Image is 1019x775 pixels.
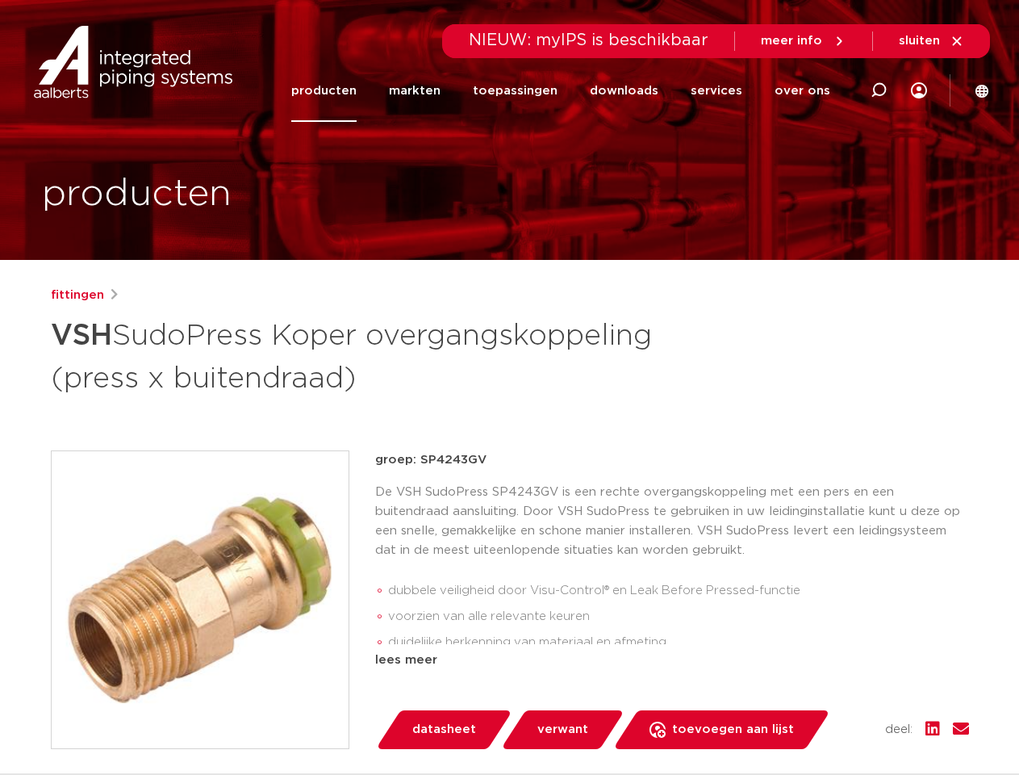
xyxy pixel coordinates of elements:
nav: Menu [291,60,830,122]
span: verwant [537,717,588,743]
a: meer info [761,34,846,48]
span: sluiten [899,35,940,47]
a: producten [291,60,357,122]
span: deel: [885,720,913,739]
a: datasheet [375,710,512,749]
span: NIEUW: myIPS is beschikbaar [469,32,708,48]
p: groep: SP4243GV [375,450,969,470]
span: meer info [761,35,822,47]
a: services [691,60,742,122]
a: markten [389,60,441,122]
a: fittingen [51,286,104,305]
a: over ons [775,60,830,122]
span: datasheet [412,717,476,743]
li: duidelijke herkenning van materiaal en afmeting [388,630,969,656]
p: De VSH SudoPress SP4243GV is een rechte overgangskoppeling met een pers en een buitendraad aanslu... [375,483,969,560]
div: lees meer [375,651,969,670]
a: downloads [590,60,658,122]
strong: VSH [51,321,112,350]
li: dubbele veiligheid door Visu-Control® en Leak Before Pressed-functie [388,578,969,604]
h1: SudoPress Koper overgangskoppeling (press x buitendraad) [51,312,657,399]
a: sluiten [899,34,964,48]
a: toepassingen [473,60,558,122]
a: verwant [500,710,624,749]
span: toevoegen aan lijst [672,717,794,743]
img: Product Image for VSH SudoPress Koper overgangskoppeling (press x buitendraad) [52,451,349,748]
h1: producten [42,169,232,220]
li: voorzien van alle relevante keuren [388,604,969,630]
